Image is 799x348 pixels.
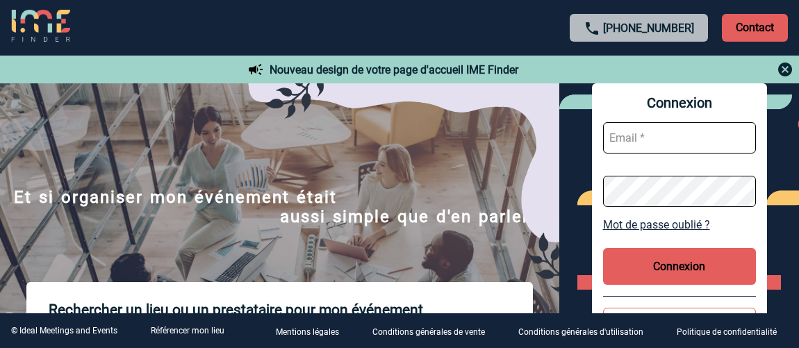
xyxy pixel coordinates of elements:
button: Inscription [603,308,756,345]
a: Mot de passe oublié ? [603,218,756,231]
p: Conditions générales d'utilisation [518,327,643,337]
a: Référencer mon lieu [151,326,224,335]
p: Mentions légales [276,327,339,337]
a: Conditions générales d'utilisation [507,324,666,338]
a: Conditions générales de vente [361,324,507,338]
input: Email * [603,122,756,154]
p: Politique de confidentialité [677,327,777,337]
a: Politique de confidentialité [666,324,799,338]
div: © Ideal Meetings and Events [11,326,117,335]
button: Connexion [603,248,756,285]
p: Rechercher un lieu ou un prestataire pour mon événement [49,282,519,338]
p: Contact [722,14,788,42]
span: Connexion [603,94,756,111]
a: Mentions légales [265,324,361,338]
a: [PHONE_NUMBER] [603,22,694,35]
img: call-24-px.png [584,20,600,37]
p: Conditions générales de vente [372,327,485,337]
